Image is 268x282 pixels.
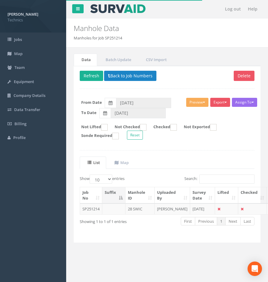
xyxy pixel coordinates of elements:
[80,71,103,81] button: Refresh
[217,217,226,226] a: 1
[80,175,125,184] label: Show entries
[80,216,147,225] div: Showing 1 to 1 of 1 entries
[232,98,257,107] button: Assign To
[184,175,254,184] label: Search:
[234,71,254,81] button: Delete
[181,217,195,226] a: First
[14,65,25,70] span: Team
[14,51,23,56] span: Map
[80,156,106,169] a: List
[75,133,119,139] label: Sonde Required
[178,124,217,131] label: Not Exported
[8,17,59,23] span: Technics
[80,203,102,214] td: SP251214
[14,121,26,126] span: Billing
[14,79,34,84] span: Equipment
[74,24,260,32] h2: Manhole Data
[138,54,173,66] a: CSV Import
[88,160,100,165] uib-tab-heading: List
[107,156,135,169] a: Map
[75,124,108,131] label: Not Lifted
[147,124,177,131] label: Checked
[240,217,254,226] a: Last
[115,160,129,165] uib-tab-heading: Map
[8,10,59,23] a: [PERSON_NAME] Technics
[190,203,215,214] td: [DATE]
[14,93,45,98] span: Company Details
[199,175,254,184] input: Search:
[155,203,190,214] td: [PERSON_NAME]
[102,187,125,203] th: Suffix: activate to sort column descending
[13,135,26,140] span: Profile
[74,54,97,66] a: Data
[186,98,208,107] button: Preview
[155,187,190,203] th: Uploaded By: activate to sort column ascending
[90,175,112,184] select: Showentries
[215,187,238,203] th: Lifted: activate to sort column ascending
[14,37,22,42] span: Jobs
[8,11,38,17] strong: [PERSON_NAME]
[104,71,156,81] button: Back to Job Numbers
[127,131,143,140] button: Reset
[125,203,155,214] td: 28 SWIC
[225,217,241,226] a: Next
[238,187,267,203] th: Checked: activate to sort column ascending
[81,100,102,105] label: From Date
[125,187,155,203] th: Manhole ID: activate to sort column ascending
[116,98,171,108] input: From Date
[248,262,262,276] div: Open Intercom Messenger
[80,187,102,203] th: Job No: activate to sort column ascending
[81,110,97,116] label: To Date
[109,124,146,131] label: Not Checked
[210,98,230,107] button: Export
[190,187,215,203] th: Survey Date: activate to sort column ascending
[14,107,40,112] span: Data Transfer
[98,54,137,66] a: Batch Update
[111,108,166,118] input: To Date
[74,35,122,41] li: Manholes for Job SP251214
[195,217,217,226] a: Previous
